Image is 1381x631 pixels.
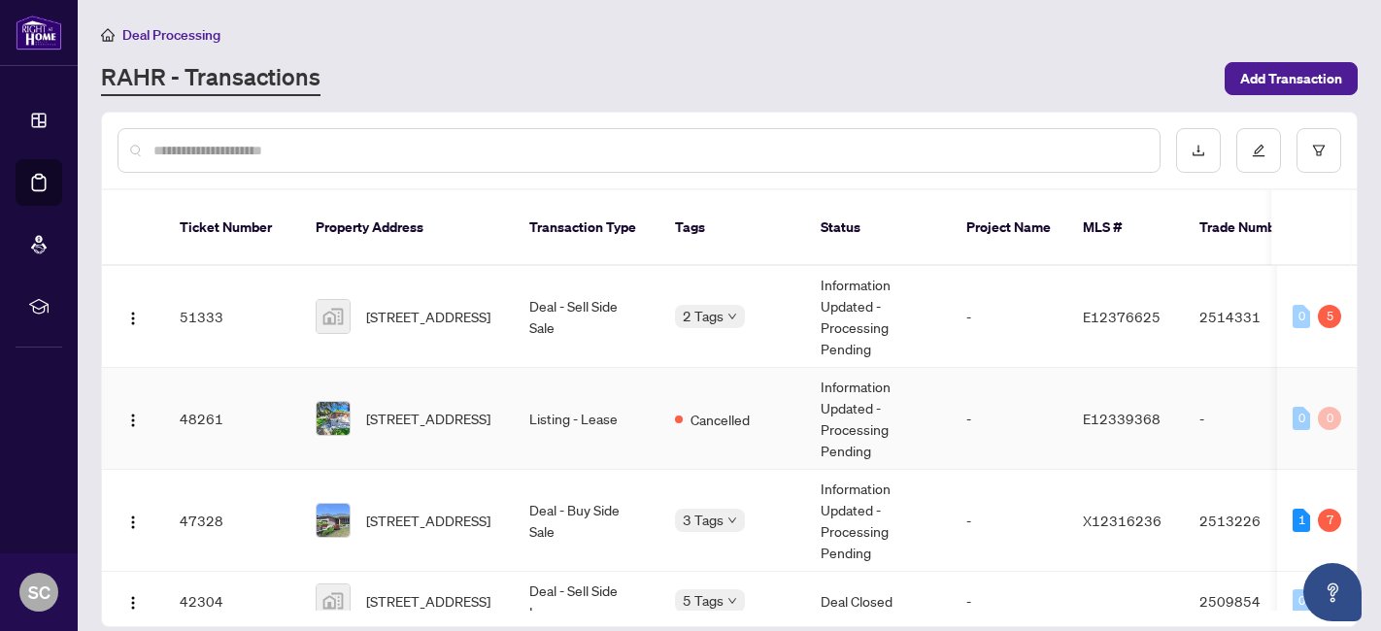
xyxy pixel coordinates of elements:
[317,584,350,617] img: thumbnail-img
[683,509,724,531] span: 3 Tags
[366,590,490,612] span: [STREET_ADDRESS]
[805,368,951,470] td: Information Updated - Processing Pending
[805,190,951,266] th: Status
[1225,62,1358,95] button: Add Transaction
[1252,144,1265,157] span: edit
[118,301,149,332] button: Logo
[1318,407,1341,430] div: 0
[317,300,350,333] img: thumbnail-img
[164,368,300,470] td: 48261
[1083,512,1162,529] span: X12316236
[514,190,659,266] th: Transaction Type
[951,266,1067,368] td: -
[125,595,141,611] img: Logo
[125,311,141,326] img: Logo
[118,585,149,616] button: Logo
[727,312,737,321] span: down
[1293,509,1310,532] div: 1
[164,470,300,572] td: 47328
[16,15,62,50] img: logo
[101,61,320,96] a: RAHR - Transactions
[951,470,1067,572] td: -
[690,409,750,430] span: Cancelled
[514,572,659,631] td: Deal - Sell Side Lease
[805,470,951,572] td: Information Updated - Processing Pending
[683,305,724,327] span: 2 Tags
[1293,407,1310,430] div: 0
[1297,128,1341,173] button: filter
[1184,190,1320,266] th: Trade Number
[125,515,141,530] img: Logo
[683,589,724,612] span: 5 Tags
[514,266,659,368] td: Deal - Sell Side Sale
[659,190,805,266] th: Tags
[118,403,149,434] button: Logo
[514,368,659,470] td: Listing - Lease
[366,408,490,429] span: [STREET_ADDRESS]
[1192,144,1205,157] span: download
[1176,128,1221,173] button: download
[727,515,737,525] span: down
[300,190,514,266] th: Property Address
[951,572,1067,631] td: -
[366,510,490,531] span: [STREET_ADDRESS]
[317,402,350,435] img: thumbnail-img
[1184,470,1320,572] td: 2513226
[1240,63,1342,94] span: Add Transaction
[951,190,1067,266] th: Project Name
[317,504,350,537] img: thumbnail-img
[28,579,51,606] span: SC
[1236,128,1281,173] button: edit
[164,266,300,368] td: 51333
[1293,305,1310,328] div: 0
[951,368,1067,470] td: -
[1293,589,1310,613] div: 0
[1184,572,1320,631] td: 2509854
[1184,266,1320,368] td: 2514331
[727,596,737,606] span: down
[164,190,300,266] th: Ticket Number
[1083,308,1161,325] span: E12376625
[514,470,659,572] td: Deal - Buy Side Sale
[1184,368,1320,470] td: -
[1303,563,1362,621] button: Open asap
[1083,410,1161,427] span: E12339368
[118,505,149,536] button: Logo
[805,266,951,368] td: Information Updated - Processing Pending
[805,572,951,631] td: Deal Closed
[1312,144,1326,157] span: filter
[1318,509,1341,532] div: 7
[1067,190,1184,266] th: MLS #
[1318,305,1341,328] div: 5
[122,26,220,44] span: Deal Processing
[164,572,300,631] td: 42304
[125,413,141,428] img: Logo
[101,28,115,42] span: home
[366,306,490,327] span: [STREET_ADDRESS]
